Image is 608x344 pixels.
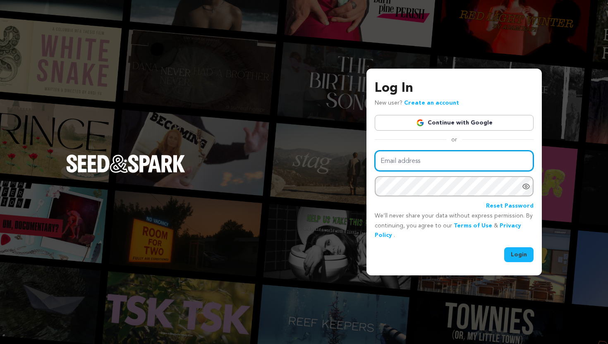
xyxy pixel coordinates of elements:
[375,98,459,108] p: New user?
[446,136,462,144] span: or
[375,211,534,241] p: We’ll never share your data without express permission. By continuing, you agree to our & .
[375,150,534,172] input: Email address
[375,115,534,131] a: Continue with Google
[404,100,459,106] a: Create an account
[66,155,185,173] img: Seed&Spark Logo
[375,79,534,98] h3: Log In
[522,182,530,191] a: Show password as plain text. Warning: this will display your password on the screen.
[66,155,185,189] a: Seed&Spark Homepage
[416,119,424,127] img: Google logo
[486,201,534,211] a: Reset Password
[504,247,534,262] button: Login
[454,223,492,229] a: Terms of Use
